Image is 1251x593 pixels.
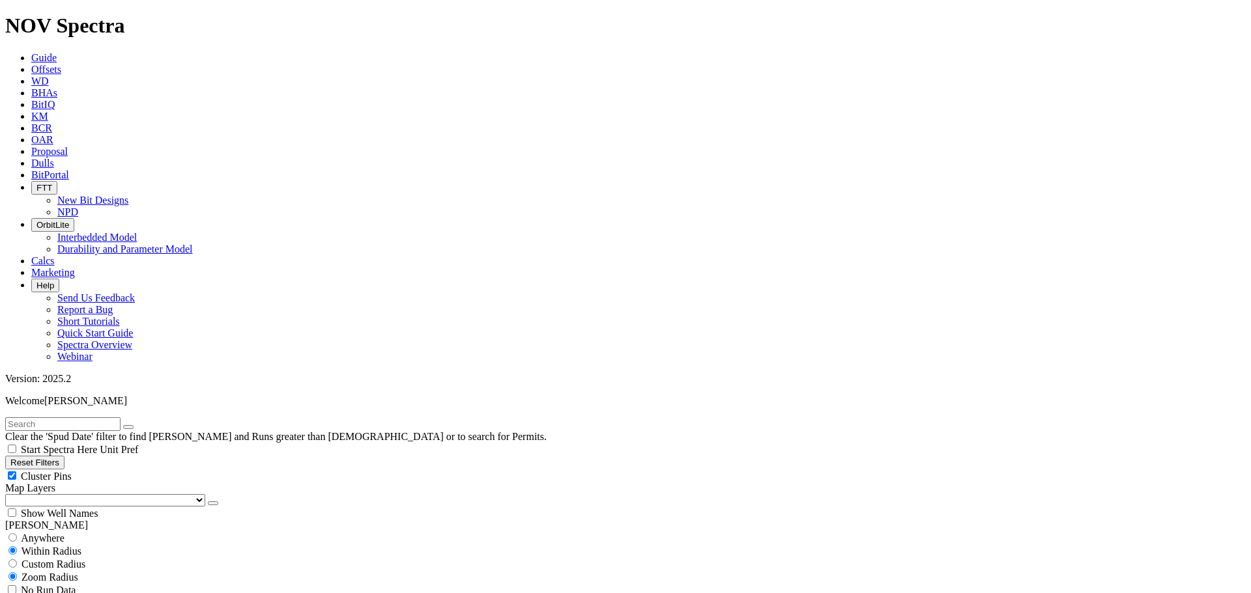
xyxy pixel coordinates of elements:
[5,482,55,493] span: Map Layers
[36,183,52,193] span: FTT
[31,158,54,169] a: Dulls
[57,292,135,303] a: Send Us Feedback
[100,444,138,455] span: Unit Pref
[57,304,113,315] a: Report a Bug
[31,218,74,232] button: OrbitLite
[57,232,137,243] a: Interbedded Model
[31,181,57,195] button: FTT
[21,532,65,544] span: Anywhere
[22,559,85,570] span: Custom Radius
[36,281,54,290] span: Help
[22,545,81,557] span: Within Radius
[31,87,57,98] a: BHAs
[5,417,121,431] input: Search
[31,255,55,266] a: Calcs
[31,122,52,133] a: BCR
[57,339,132,350] a: Spectra Overview
[22,572,78,583] span: Zoom Radius
[8,445,16,453] input: Start Spectra Here
[5,431,547,442] span: Clear the 'Spud Date' filter to find [PERSON_NAME] and Runs greater than [DEMOGRAPHIC_DATA] or to...
[31,146,68,157] a: Proposal
[21,444,97,455] span: Start Spectra Here
[31,64,61,75] a: Offsets
[21,471,72,482] span: Cluster Pins
[31,134,53,145] a: OAR
[57,206,78,217] a: NPD
[5,14,1246,38] h1: NOV Spectra
[31,76,49,87] a: WD
[57,351,93,362] a: Webinar
[31,52,57,63] a: Guide
[5,395,1246,407] p: Welcome
[31,111,48,122] a: KM
[31,267,75,278] a: Marketing
[44,395,127,406] span: [PERSON_NAME]
[36,220,69,230] span: OrbitLite
[5,373,1246,385] div: Version: 2025.2
[31,99,55,110] a: BitIQ
[57,316,120,327] a: Short Tutorials
[5,519,1246,531] div: [PERSON_NAME]
[31,279,59,292] button: Help
[57,195,128,206] a: New Bit Designs
[31,169,69,180] a: BitPortal
[57,243,193,255] a: Durability and Parameter Model
[21,508,98,519] span: Show Well Names
[57,327,133,338] a: Quick Start Guide
[5,456,65,469] button: Reset Filters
